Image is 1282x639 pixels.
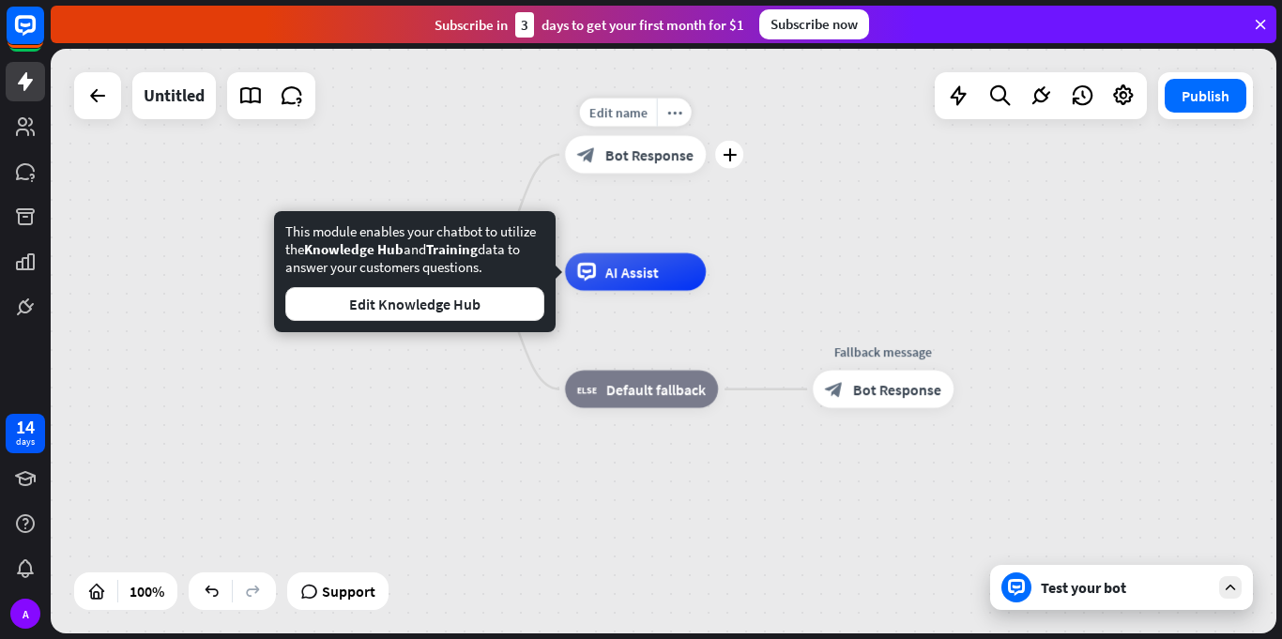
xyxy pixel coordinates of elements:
i: block_bot_response [825,380,844,399]
span: Bot Response [605,145,694,164]
span: Knowledge Hub [304,240,404,258]
div: Subscribe in days to get your first month for $1 [435,12,744,38]
span: Edit name [589,104,648,121]
span: Default fallback [606,380,706,399]
div: This module enables your chatbot to utilize the and data to answer your customers questions. [285,222,544,321]
div: 100% [124,576,170,606]
button: Publish [1165,79,1246,113]
span: AI Assist [605,263,659,281]
div: 14 [16,418,35,435]
span: Bot Response [853,380,941,399]
div: Test your bot [1041,578,1210,597]
i: plus [723,148,737,161]
div: Fallback message [799,342,968,361]
i: block_bot_response [577,145,596,164]
div: Untitled [144,72,205,119]
i: more_horiz [667,105,682,119]
div: A [10,599,40,629]
button: Open LiveChat chat widget [15,8,71,64]
i: block_fallback [577,380,597,399]
button: Edit Knowledge Hub [285,287,544,321]
div: 3 [515,12,534,38]
a: 14 days [6,414,45,453]
div: Subscribe now [759,9,869,39]
span: Training [426,240,478,258]
div: days [16,435,35,449]
span: Support [322,576,375,606]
